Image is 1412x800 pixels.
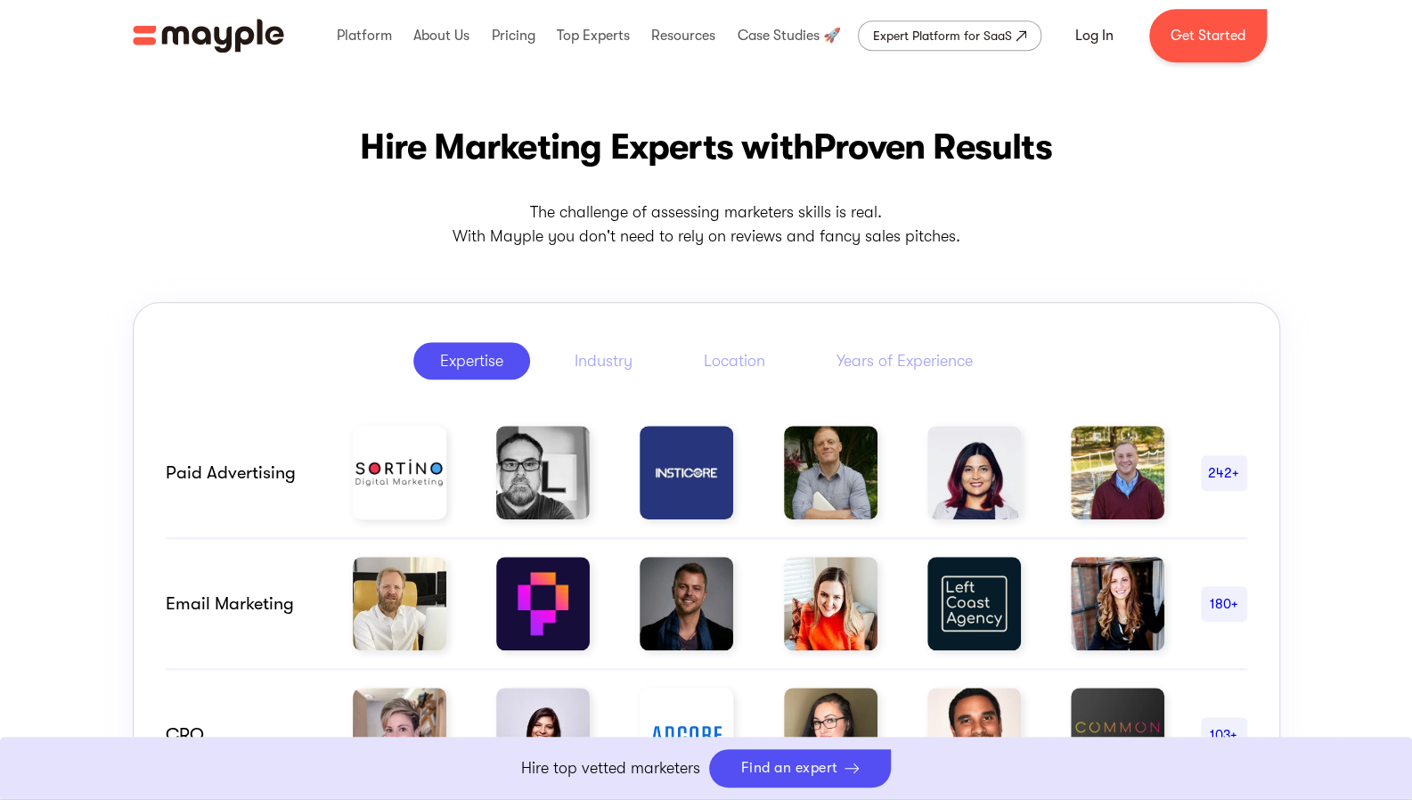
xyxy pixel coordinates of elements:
a: Log In [1054,14,1135,57]
p: The challenge of assessing marketers skills is real. With Mayple you don't need to rely on review... [133,200,1280,249]
span: Proven Results [813,127,1052,167]
div: Pricing [486,7,539,64]
a: Expert Platform for SaaS [858,20,1041,51]
div: About Us [409,7,474,64]
a: Get Started [1149,9,1267,62]
div: 180+ [1201,593,1247,615]
div: CRO [166,724,317,746]
div: Resources [647,7,720,64]
a: home [133,19,284,53]
div: Expert Platform for SaaS [873,25,1012,46]
div: Paid advertising [166,462,317,484]
div: 242+ [1201,462,1247,484]
div: Top Experts [552,7,634,64]
div: Platform [332,7,396,64]
div: Years of Experience [837,350,973,371]
div: Industry [575,350,633,371]
h2: Hire Marketing Experts with [133,122,1280,172]
div: 103+ [1201,724,1247,746]
img: Mayple logo [133,19,284,53]
div: Location [704,350,765,371]
div: email marketing [166,593,317,615]
div: Expertise [440,350,503,371]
